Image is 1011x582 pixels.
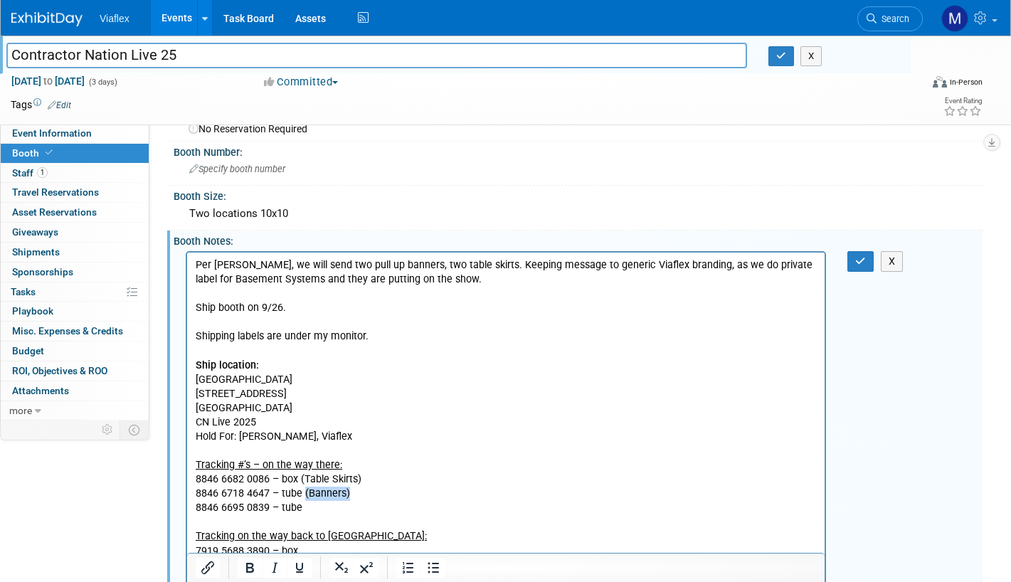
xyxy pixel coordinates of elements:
u: Tracking on the way back to [GEOGRAPHIC_DATA]: [9,277,240,290]
button: Bold [238,558,262,578]
a: Playbook [1,302,149,321]
span: more [9,405,32,416]
span: Viaflex [100,13,129,24]
a: more [1,401,149,420]
span: Giveaways [12,226,58,238]
span: Misc. Expenses & Credits [12,325,123,337]
b: Ship location: [9,107,72,119]
a: Misc. Expenses & Credits [1,322,149,341]
img: Megan Ringling [941,5,968,32]
span: [DATE] [DATE] [11,75,85,88]
span: Event Information [12,127,92,139]
a: Asset Reservations [1,203,149,222]
span: Budget [12,345,44,356]
span: (3 days) [88,78,117,87]
div: Event Rating [943,97,982,105]
a: Budget [1,342,149,361]
div: Booth Number: [174,142,983,159]
td: Tags [11,97,71,112]
span: ROI, Objectives & ROO [12,365,107,376]
a: Search [857,6,923,31]
td: Toggle Event Tabs [120,420,149,439]
a: Staff1 [1,164,149,183]
p: Per [PERSON_NAME], we will send two pull up banners, two table skirts. Keeping message to generic... [9,6,630,334]
button: Subscript [329,558,354,578]
div: In-Person [949,77,983,88]
a: ROI, Objectives & ROO [1,361,149,381]
button: Committed [259,75,344,90]
a: Sponsorships [1,263,149,282]
div: Two locations 10x10 [184,203,972,225]
a: Giveaways [1,223,149,242]
td: Personalize Event Tab Strip [95,420,120,439]
a: Booth [1,144,149,163]
button: Numbered list [396,558,420,578]
div: Booth Size: [174,186,983,203]
button: Superscript [354,558,379,578]
button: X [881,251,904,272]
button: Italic [263,558,287,578]
u: Tracking #’s – on the way there: [9,206,155,218]
div: Event Format [838,74,983,95]
button: X [800,46,822,66]
span: to [41,75,55,87]
span: Specify booth number [189,164,285,174]
img: Format-Inperson.png [933,76,947,88]
a: Shipments [1,243,149,262]
a: Event Information [1,124,149,143]
a: Tasks [1,282,149,302]
span: Shipments [12,246,60,258]
span: Sponsorships [12,266,73,277]
span: Tasks [11,286,36,297]
span: Staff [12,167,48,179]
button: Bullet list [421,558,445,578]
a: Attachments [1,381,149,401]
img: ExhibitDay [11,12,83,26]
span: Playbook [12,305,53,317]
a: Travel Reservations [1,183,149,202]
body: Rich Text Area. Press ALT-0 for help. [8,6,630,334]
span: Search [877,14,909,24]
a: Edit [48,100,71,110]
span: Attachments [12,385,69,396]
span: Travel Reservations [12,186,99,198]
span: Booth [12,147,55,159]
div: Booth Notes: [174,231,983,248]
button: Insert/edit link [196,558,220,578]
button: Underline [287,558,312,578]
span: 1 [37,167,48,178]
i: Booth reservation complete [46,149,53,157]
div: No Reservation Required [184,118,972,136]
span: Asset Reservations [12,206,97,218]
